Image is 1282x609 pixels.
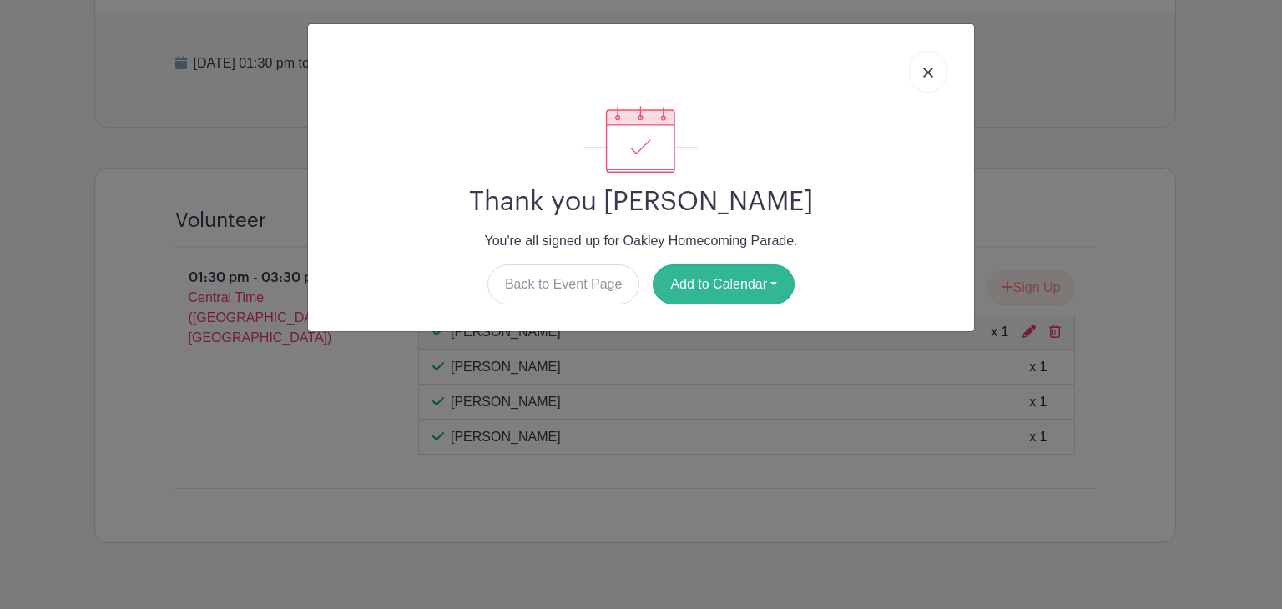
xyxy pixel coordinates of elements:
[321,186,961,218] h2: Thank you [PERSON_NAME]
[653,264,795,304] button: Add to Calendar
[583,106,699,173] img: signup_complete-c468d5dda3e2740ee63a24cb0ba0d3ce5d8a4ecd24259e683200fb1569d990c8.svg
[487,264,640,304] a: Back to Event Page
[321,231,961,251] p: You're all signed up for Oakley Homecoming Parade.
[923,68,933,78] img: close_button-5f87c8562297e5c2d7936805f587ecaba9071eb48480494691a3f1689db116b3.svg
